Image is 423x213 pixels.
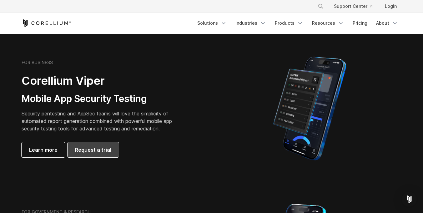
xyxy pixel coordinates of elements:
a: Solutions [194,18,230,29]
h3: Mobile App Security Testing [22,93,182,105]
img: Corellium MATRIX automated report on iPhone showing app vulnerability test results across securit... [263,54,357,163]
a: Pricing [349,18,371,29]
h6: FOR BUSINESS [22,60,53,65]
a: About [372,18,402,29]
div: Navigation Menu [310,1,402,12]
div: Open Intercom Messenger [402,192,417,207]
a: Products [271,18,307,29]
a: Industries [232,18,270,29]
span: Request a trial [75,146,111,154]
a: Resources [308,18,348,29]
a: Login [380,1,402,12]
a: Request a trial [68,142,119,157]
a: Learn more [22,142,65,157]
p: Security pentesting and AppSec teams will love the simplicity of automated report generation comb... [22,110,182,132]
a: Support Center [329,1,377,12]
span: Learn more [29,146,58,154]
a: Corellium Home [22,19,71,27]
div: Navigation Menu [194,18,402,29]
button: Search [315,1,326,12]
h2: Corellium Viper [22,74,182,88]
